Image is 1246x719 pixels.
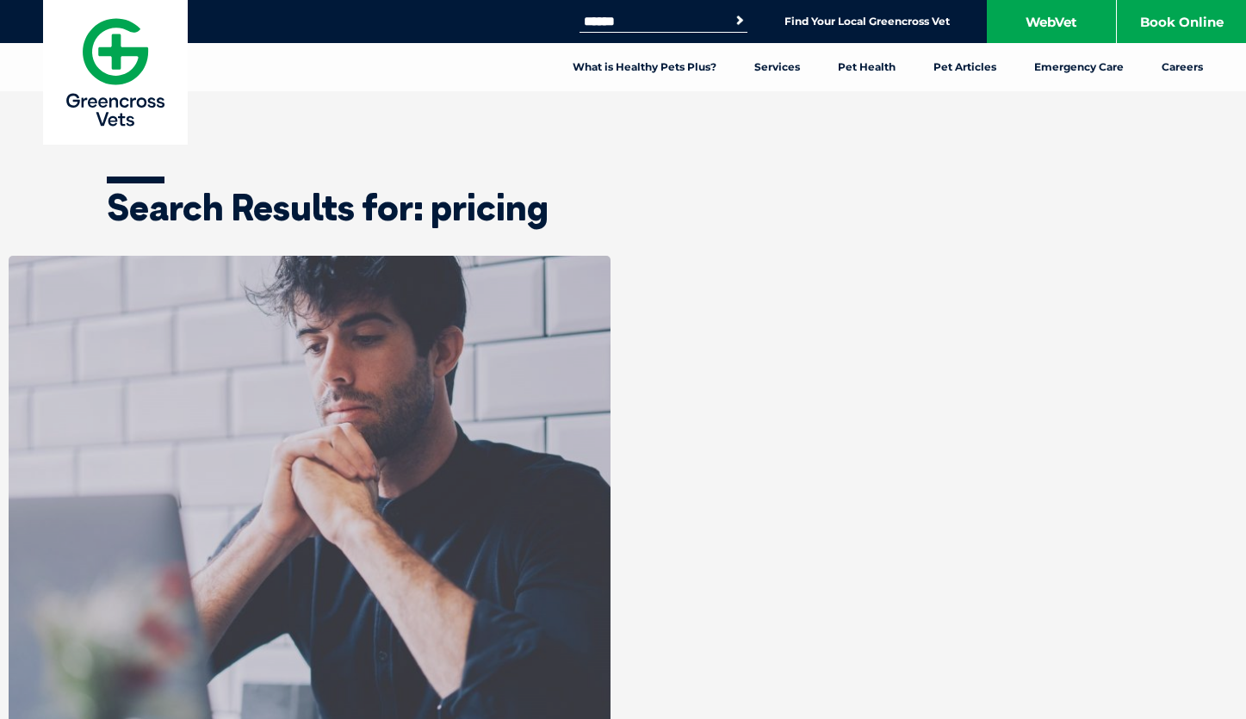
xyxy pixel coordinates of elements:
h1: Search Results for: pricing [107,189,1140,226]
a: Pet Health [819,43,914,91]
button: Search [731,12,748,29]
a: Careers [1143,43,1222,91]
a: What is Healthy Pets Plus? [554,43,735,91]
a: Services [735,43,819,91]
a: Emergency Care [1015,43,1143,91]
a: Find Your Local Greencross Vet [784,15,950,28]
a: Pet Articles [914,43,1015,91]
